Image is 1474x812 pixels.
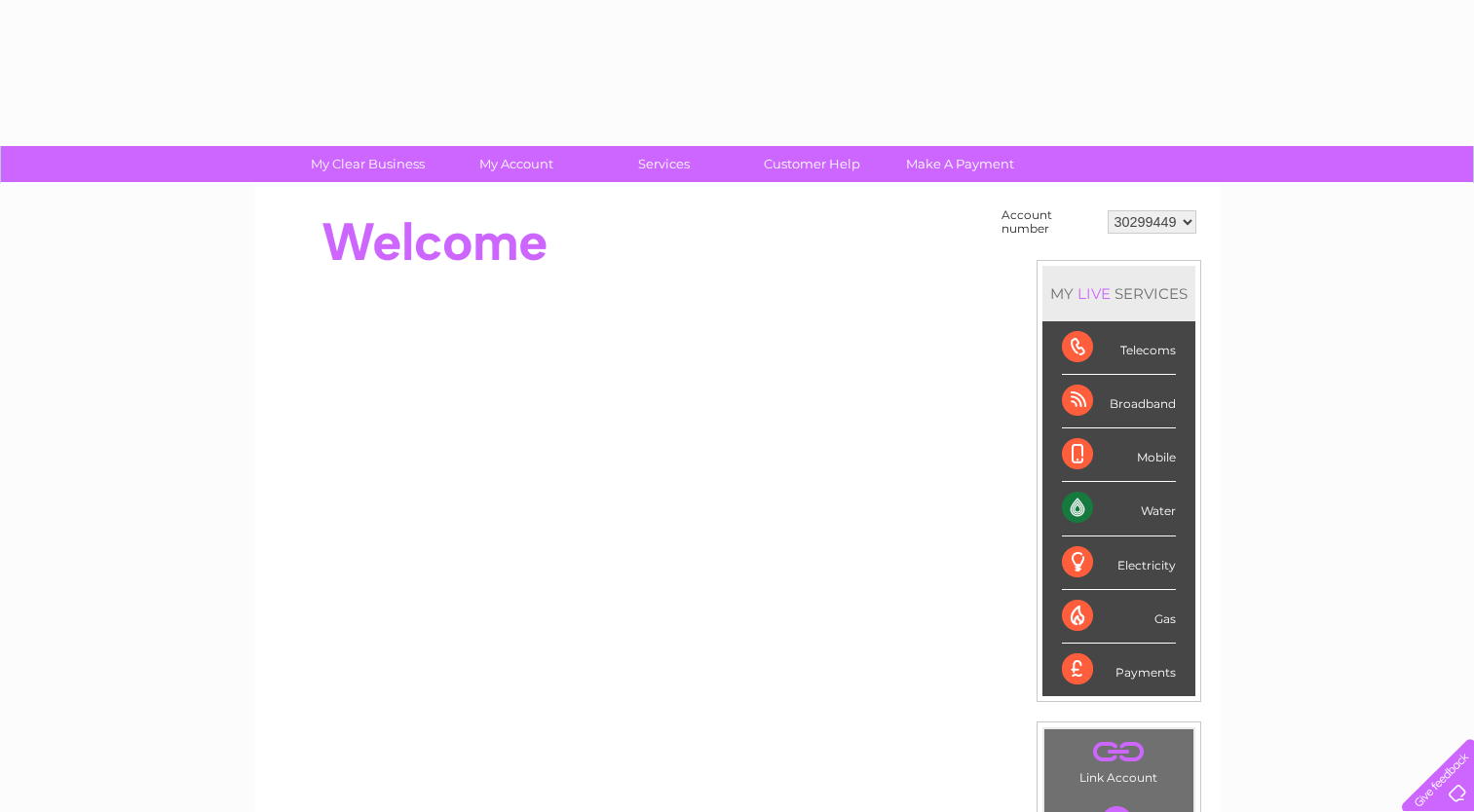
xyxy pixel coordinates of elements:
div: Mobile [1062,428,1176,482]
div: MY SERVICES [1042,266,1195,321]
div: LIVE [1074,284,1115,303]
a: Make A Payment [880,146,1040,182]
div: Gas [1062,590,1176,644]
td: Link Account [1043,728,1194,790]
a: My Account [435,146,596,182]
div: Electricity [1062,536,1176,590]
a: Services [584,146,744,182]
a: . [1049,734,1189,768]
a: My Clear Business [287,146,448,182]
div: Water [1062,482,1176,535]
div: Telecoms [1062,321,1176,375]
a: Customer Help [732,146,892,182]
div: Broadband [1062,375,1176,428]
td: Account number [997,203,1103,240]
div: Payments [1062,644,1176,696]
